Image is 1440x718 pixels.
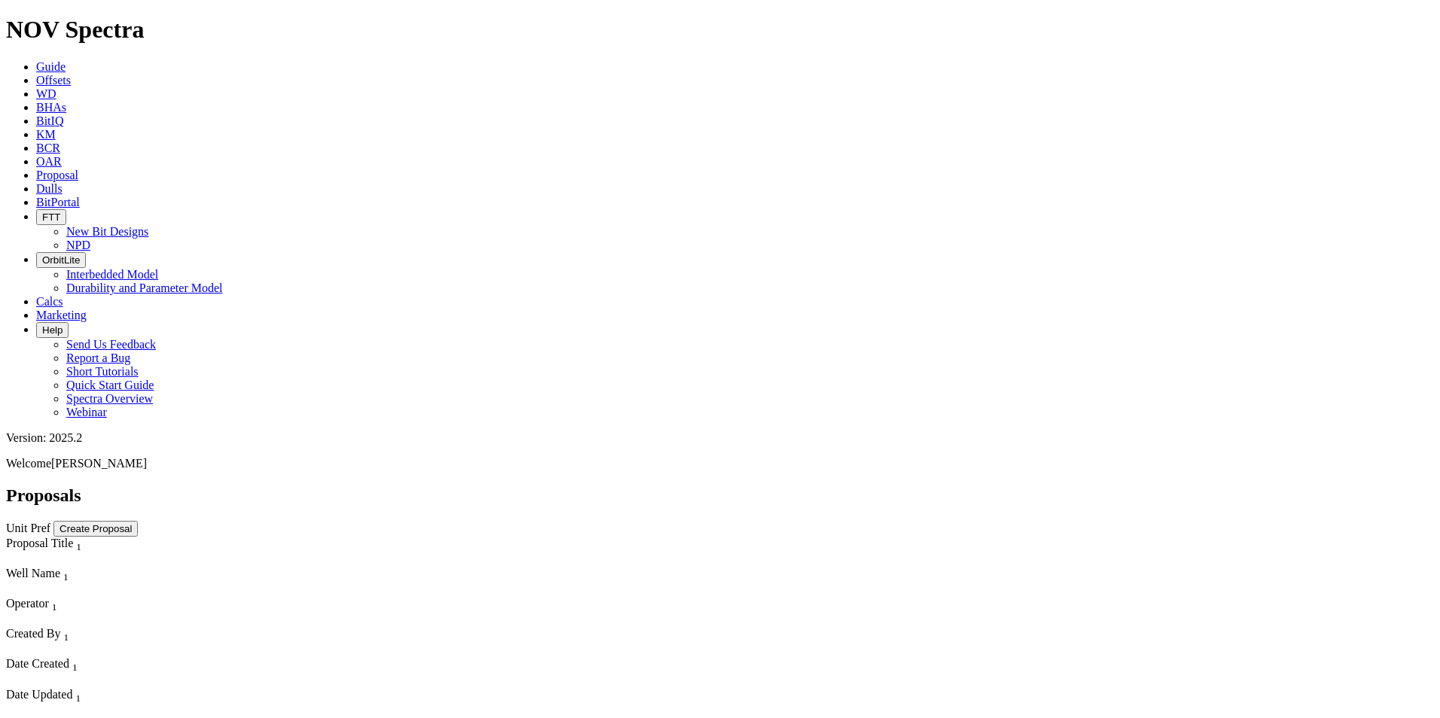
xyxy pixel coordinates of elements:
span: Sort None [72,657,78,670]
div: Created By Sort None [6,627,235,643]
a: New Bit Designs [66,225,148,238]
div: Column Menu [6,553,235,567]
div: Date Created Sort None [6,657,234,674]
button: Help [36,322,69,338]
span: Help [42,324,63,336]
a: BCR [36,141,60,154]
a: Guide [36,60,66,73]
span: FTT [42,211,60,223]
div: Sort None [6,597,235,627]
div: Sort None [6,657,234,687]
div: Column Menu [6,643,235,657]
a: Proposal [36,169,78,181]
div: Operator Sort None [6,597,235,613]
div: Proposal Title Sort None [6,537,235,553]
div: Sort None [6,688,234,718]
a: Spectra Overview [66,392,153,405]
a: Durability and Parameter Model [66,281,223,294]
a: Dulls [36,182,63,195]
button: Create Proposal [53,521,138,537]
a: KM [36,128,56,141]
a: BitIQ [36,114,63,127]
h1: NOV Spectra [6,16,1434,44]
sub: 1 [76,541,81,552]
a: Unit Pref [6,522,50,534]
a: Quick Start Guide [66,379,154,391]
div: Column Menu [6,704,234,718]
h2: Proposals [6,485,1434,506]
button: OrbitLite [36,252,86,268]
sub: 1 [63,631,69,643]
a: Interbedded Model [66,268,158,281]
span: [PERSON_NAME] [51,457,147,470]
a: Webinar [66,406,107,418]
span: Proposal Title [6,537,73,549]
div: Sort None [6,627,235,657]
a: Report a Bug [66,351,130,364]
a: Marketing [36,309,87,321]
span: Sort None [63,627,69,640]
span: Date Created [6,657,69,670]
button: FTT [36,209,66,225]
a: NPD [66,239,90,251]
div: Sort None [6,537,235,567]
div: Column Menu [6,583,235,597]
a: WD [36,87,56,100]
p: Welcome [6,457,1434,470]
div: Date Updated Sort None [6,688,234,704]
span: Sort None [63,567,69,580]
a: Short Tutorials [66,365,139,378]
span: OrbitLite [42,254,80,266]
div: Column Menu [6,674,234,688]
span: Created By [6,627,60,640]
sub: 1 [75,692,81,704]
div: Sort None [6,567,235,597]
div: Version: 2025.2 [6,431,1434,445]
span: Operator [6,597,49,610]
span: Date Updated [6,688,72,701]
span: Well Name [6,567,60,580]
span: Sort None [52,597,57,610]
a: Send Us Feedback [66,338,156,351]
div: Well Name Sort None [6,567,235,583]
a: OAR [36,155,62,168]
a: Calcs [36,295,63,308]
a: BHAs [36,101,66,114]
div: Column Menu [6,613,235,627]
a: BitPortal [36,196,80,208]
span: Sort None [75,688,81,701]
sub: 1 [52,601,57,613]
sub: 1 [63,571,69,583]
sub: 1 [72,662,78,674]
span: Sort None [76,537,81,549]
a: Offsets [36,74,71,87]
